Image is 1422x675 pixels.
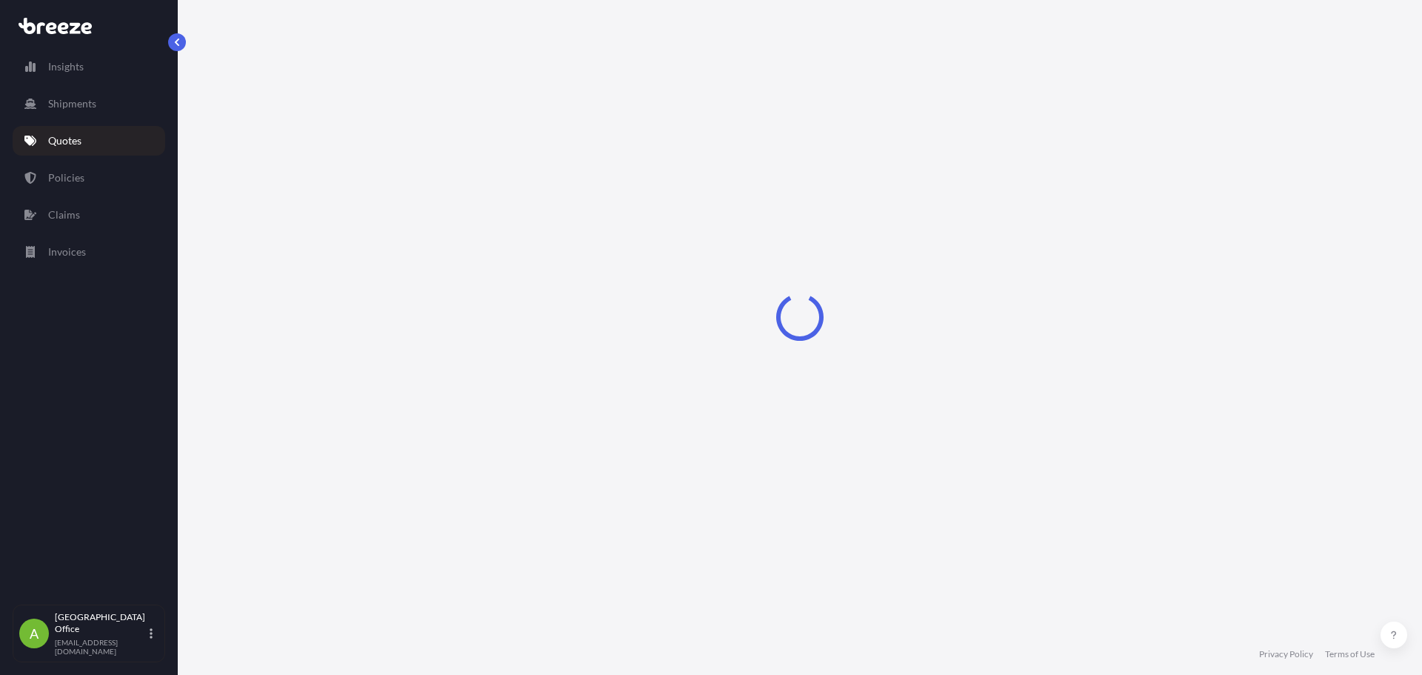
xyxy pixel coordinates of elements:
[48,170,84,185] p: Policies
[55,638,147,656] p: [EMAIL_ADDRESS][DOMAIN_NAME]
[30,626,39,641] span: A
[48,96,96,111] p: Shipments
[55,611,147,635] p: [GEOGRAPHIC_DATA] Office
[13,126,165,156] a: Quotes
[13,200,165,230] a: Claims
[48,59,84,74] p: Insights
[13,89,165,119] a: Shipments
[13,237,165,267] a: Invoices
[1325,648,1375,660] a: Terms of Use
[48,207,80,222] p: Claims
[1259,648,1313,660] a: Privacy Policy
[13,52,165,82] a: Insights
[48,245,86,259] p: Invoices
[13,163,165,193] a: Policies
[48,133,81,148] p: Quotes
